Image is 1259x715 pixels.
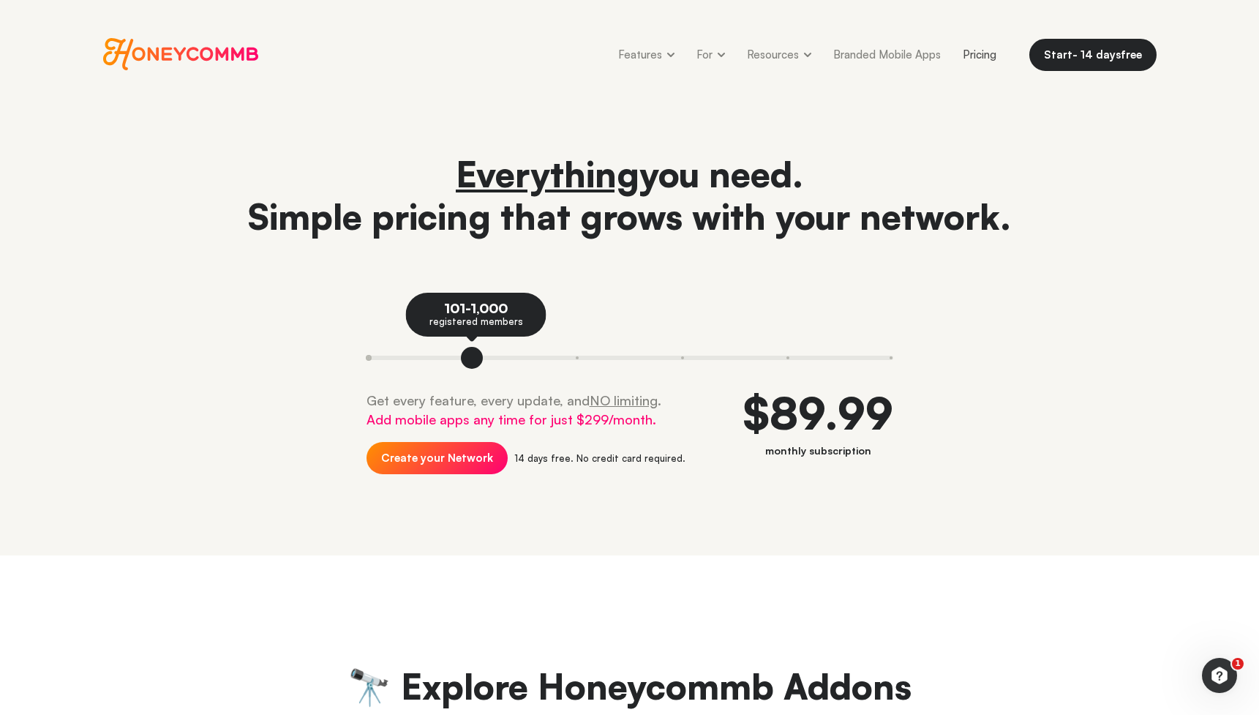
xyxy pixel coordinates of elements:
span: free [1121,48,1142,61]
div: monthly subscription [743,391,893,468]
a: Branded Mobile Apps [822,38,952,71]
a: Features [607,38,685,71]
u: Everything [456,152,639,196]
a: Resources [736,38,822,71]
span: Create your Network [381,452,493,465]
u: NO limiting [590,392,658,408]
span: Start [1044,48,1072,61]
h2: 🔭 Explore Honeycommb Addons [103,665,1157,708]
span: 1 [1232,658,1244,670]
span: Honeycommb [103,38,259,70]
a: Start- 14 daysfree [1029,39,1157,71]
a: Create your Network [367,442,508,474]
span: you need. [456,152,803,196]
div: $89.99 [743,391,893,435]
iframe: Intercom live chat [1202,658,1237,693]
a: For [685,38,736,71]
a: Go to Honeycommb homepage [103,38,259,70]
h1: Simple pricing that grows with your network. [103,153,1157,238]
span: Add mobile apps any time for just $299/month. [367,411,656,427]
div: 14 days free. No credit card required. [514,454,685,463]
span: - 14 days [1072,48,1121,61]
p: Get every feature, every update, and . [367,391,685,429]
a: Pricing [952,38,1007,71]
div: Honeycommb navigation [607,38,1007,71]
